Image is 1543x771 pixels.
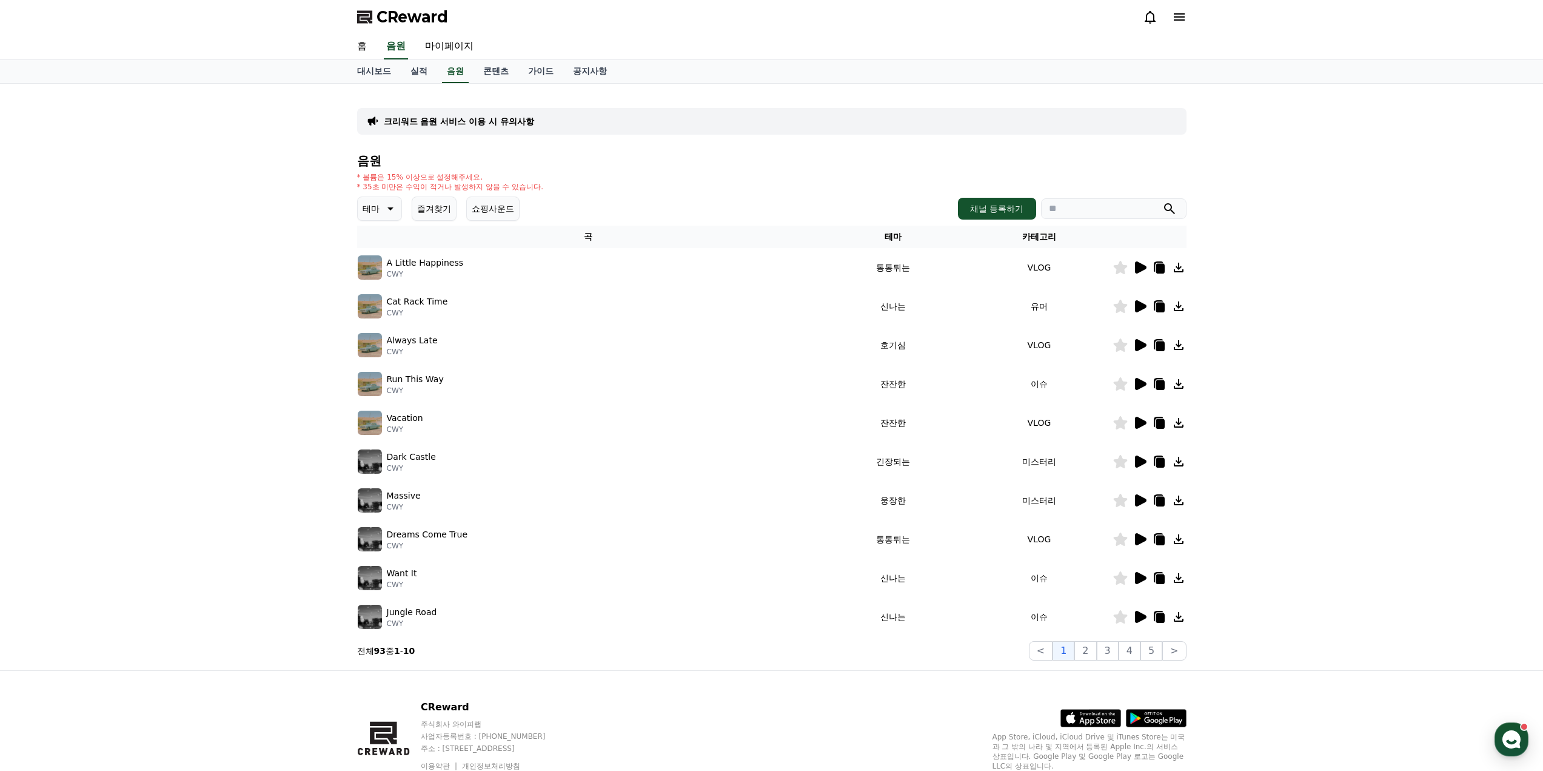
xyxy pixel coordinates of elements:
p: CWY [387,386,444,396]
p: 사업자등록번호 : [PHONE_NUMBER] [421,732,569,741]
button: 채널 등록하기 [958,198,1036,220]
a: 음원 [384,34,408,59]
td: VLOG [966,326,1112,365]
button: 2 [1074,641,1096,661]
img: music [358,372,382,396]
p: 전체 중 - [357,645,415,657]
p: CWY [387,308,448,318]
a: CReward [357,7,448,27]
button: 즐겨찾기 [412,197,457,221]
td: 미스터리 [966,442,1112,481]
p: CWY [387,463,436,473]
p: CWY [387,619,437,628]
td: VLOG [966,403,1112,442]
button: 테마 [357,197,402,221]
p: Run This Way [387,373,444,386]
td: 미스터리 [966,481,1112,520]
p: Want It [387,567,417,580]
img: music [358,566,382,590]
p: * 35초 미만은 수익이 적거나 발생하지 않을 수 있습니다. [357,182,544,192]
td: VLOG [966,248,1112,287]
p: CReward [421,700,569,715]
td: 잔잔한 [820,403,966,442]
p: Jungle Road [387,606,437,619]
td: 신나는 [820,598,966,636]
td: 이슈 [966,365,1112,403]
img: music [358,333,382,357]
td: 신나는 [820,287,966,326]
p: 테마 [363,200,380,217]
td: 신나는 [820,559,966,598]
p: 주식회사 와이피랩 [421,719,569,729]
button: < [1029,641,1053,661]
a: 개인정보처리방침 [462,762,520,770]
img: music [358,527,382,551]
p: Dreams Come True [387,528,468,541]
span: CReward [377,7,448,27]
a: 홈 [347,34,377,59]
button: > [1162,641,1186,661]
td: 잔잔한 [820,365,966,403]
td: 긴장되는 [820,442,966,481]
a: 대시보드 [347,60,401,83]
td: 호기심 [820,326,966,365]
img: music [358,411,382,435]
th: 테마 [820,226,966,248]
a: 공지사항 [563,60,617,83]
p: * 볼륨은 15% 이상으로 설정해주세요. [357,172,544,182]
td: 웅장한 [820,481,966,520]
a: 크리워드 음원 서비스 이용 시 유의사항 [384,115,534,127]
p: A Little Happiness [387,257,464,269]
td: VLOG [966,520,1112,559]
p: CWY [387,580,417,590]
button: 5 [1140,641,1162,661]
img: music [358,255,382,280]
p: CWY [387,541,468,551]
p: CWY [387,425,423,434]
a: 음원 [442,60,469,83]
p: App Store, iCloud, iCloud Drive 및 iTunes Store는 미국과 그 밖의 나라 및 지역에서 등록된 Apple Inc.의 서비스 상표입니다. Goo... [992,732,1187,771]
strong: 93 [374,646,386,656]
img: music [358,294,382,318]
td: 통통튀는 [820,520,966,559]
a: 가이드 [518,60,563,83]
a: 콘텐츠 [474,60,518,83]
p: CWY [387,502,421,512]
button: 쇼핑사운드 [466,197,520,221]
button: 1 [1053,641,1074,661]
p: Massive [387,490,421,502]
p: Dark Castle [387,451,436,463]
img: music [358,488,382,513]
strong: 1 [394,646,400,656]
strong: 10 [403,646,415,656]
button: 3 [1097,641,1119,661]
td: 통통튀는 [820,248,966,287]
button: 4 [1119,641,1140,661]
th: 카테고리 [966,226,1112,248]
td: 이슈 [966,598,1112,636]
p: Always Late [387,334,438,347]
img: music [358,605,382,629]
p: CWY [387,269,464,279]
td: 이슈 [966,559,1112,598]
td: 유머 [966,287,1112,326]
a: 마이페이지 [415,34,483,59]
img: music [358,449,382,474]
p: CWY [387,347,438,357]
h4: 음원 [357,154,1187,167]
p: 주소 : [STREET_ADDRESS] [421,744,569,753]
p: Cat Rack Time [387,295,448,308]
th: 곡 [357,226,820,248]
p: Vacation [387,412,423,425]
a: 실적 [401,60,437,83]
a: 이용약관 [421,762,459,770]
